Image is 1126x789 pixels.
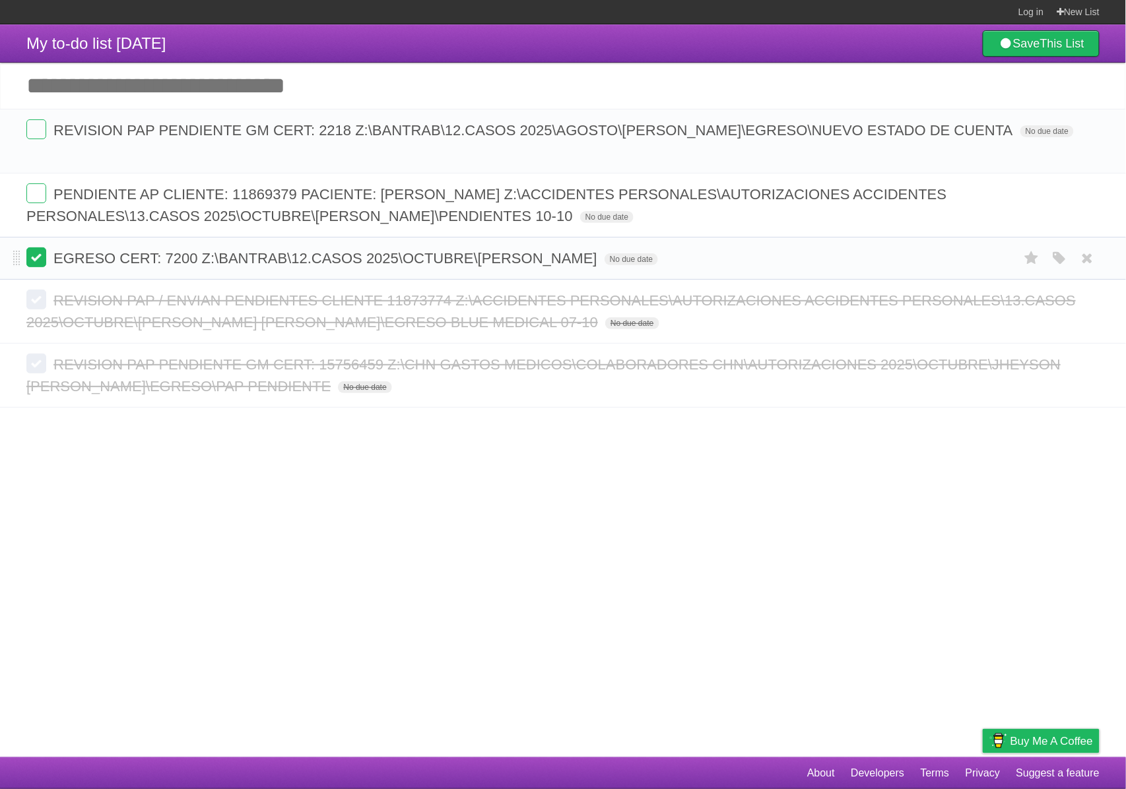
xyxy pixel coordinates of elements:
[1020,125,1074,137] span: No due date
[26,292,1076,331] span: REVISION PAP / ENVIAN PENDIENTES CLIENTE 11873774 Z:\ACCIDENTES PERSONALES\AUTORIZACIONES ACCIDEN...
[26,119,46,139] label: Done
[1040,37,1084,50] b: This List
[26,354,46,373] label: Done
[26,356,1061,394] span: REVISION PAP PENDIENTE GM CERT: 15756459 Z:\CHN GASTOS MEDICOS\COLABORADORES CHN\AUTORIZACIONES 2...
[966,761,1000,786] a: Privacy
[605,317,659,329] span: No due date
[989,730,1007,752] img: Buy me a coffee
[921,761,950,786] a: Terms
[53,122,1016,139] span: REVISION PAP PENDIENTE GM CERT: 2218 Z:\BANTRAB\12.CASOS 2025\AGOSTO\[PERSON_NAME]\EGRESO\NUEVO E...
[26,247,46,267] label: Done
[1016,761,1100,786] a: Suggest a feature
[26,183,46,203] label: Done
[1019,247,1044,269] label: Star task
[983,30,1100,57] a: SaveThis List
[983,729,1100,753] a: Buy me a coffee
[851,761,904,786] a: Developers
[580,211,634,223] span: No due date
[26,34,166,52] span: My to-do list [DATE]
[605,253,658,265] span: No due date
[338,381,391,393] span: No due date
[26,186,947,224] span: PENDIENTE AP CLIENTE: 11869379 PACIENTE: [PERSON_NAME] Z:\ACCIDENTES PERSONALES\AUTORIZACIONES AC...
[1010,730,1093,753] span: Buy me a coffee
[53,250,601,267] span: EGRESO CERT: 7200 Z:\BANTRAB\12.CASOS 2025\OCTUBRE\[PERSON_NAME]
[26,290,46,309] label: Done
[807,761,835,786] a: About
